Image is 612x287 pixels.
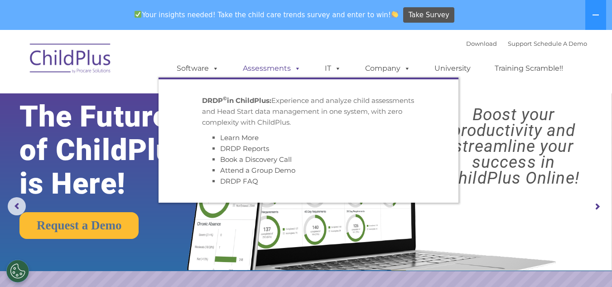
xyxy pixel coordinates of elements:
span: Your insights needed! Take the child care trends survey and enter to win! [131,6,402,24]
button: Cookies Settings [6,260,29,282]
a: Assessments [234,59,310,78]
sup: © [223,95,227,102]
a: DRDP Reports [220,144,269,153]
font: | [466,40,587,47]
a: Company [356,59,419,78]
a: Training Scramble!! [486,59,572,78]
a: Take Survey [403,7,454,23]
img: ChildPlus by Procare Solutions [25,37,116,83]
img: ✅ [135,11,141,18]
p: Experience and analyze child assessments and Head Start data management in one system, with zero ... [202,95,415,128]
a: Schedule A Demo [534,40,587,47]
span: Last name [126,60,154,67]
a: Support [508,40,532,47]
a: Learn More [220,133,259,142]
rs-layer: Boost your productivity and streamline your success in ChildPlus Online! [423,107,604,186]
span: Phone number [126,97,164,104]
a: Software [168,59,228,78]
a: DRDP FAQ [220,177,258,185]
a: Book a Discovery Call [220,155,292,164]
a: IT [316,59,350,78]
rs-layer: The Future of ChildPlus is Here! [19,100,215,200]
img: 👏 [391,11,398,18]
a: Attend a Group Demo [220,166,295,175]
span: Take Survey [409,7,449,23]
iframe: Chat Widget [464,189,612,287]
strong: DRDP in ChildPlus: [202,96,271,105]
a: Download [466,40,497,47]
a: Request a Demo [19,212,139,239]
a: University [425,59,480,78]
